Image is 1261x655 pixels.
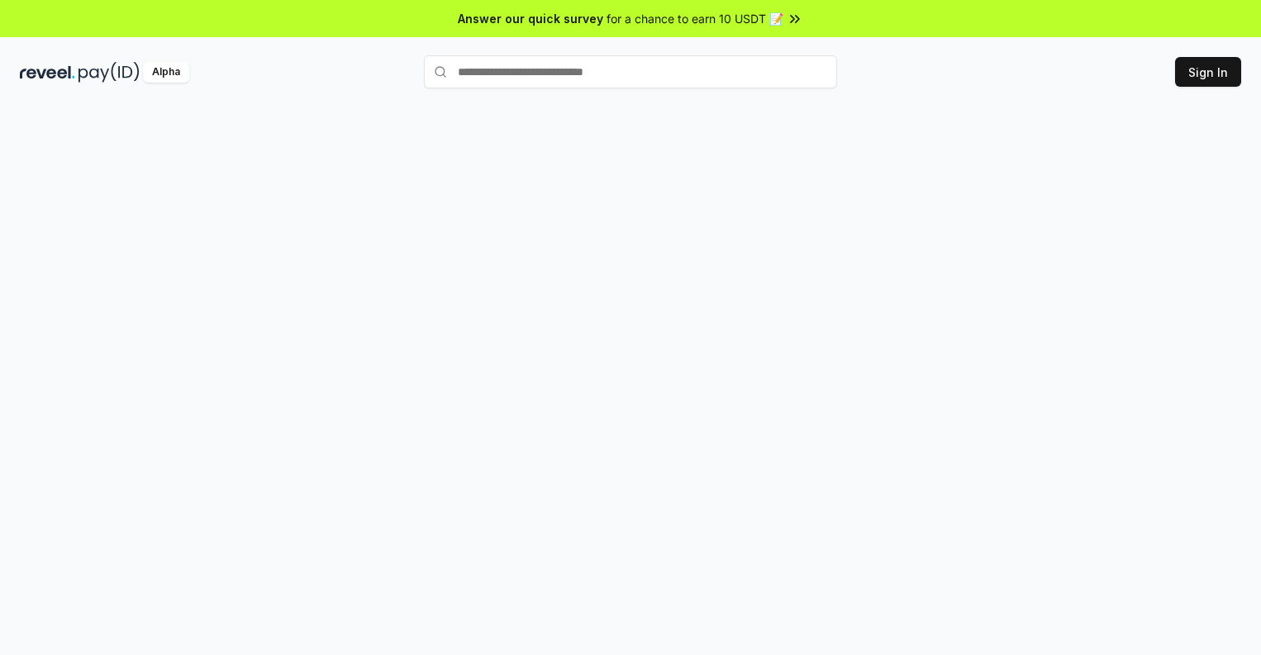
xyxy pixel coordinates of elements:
[79,62,140,83] img: pay_id
[607,10,783,27] span: for a chance to earn 10 USDT 📝
[1175,57,1241,87] button: Sign In
[20,62,75,83] img: reveel_dark
[143,62,189,83] div: Alpha
[458,10,603,27] span: Answer our quick survey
